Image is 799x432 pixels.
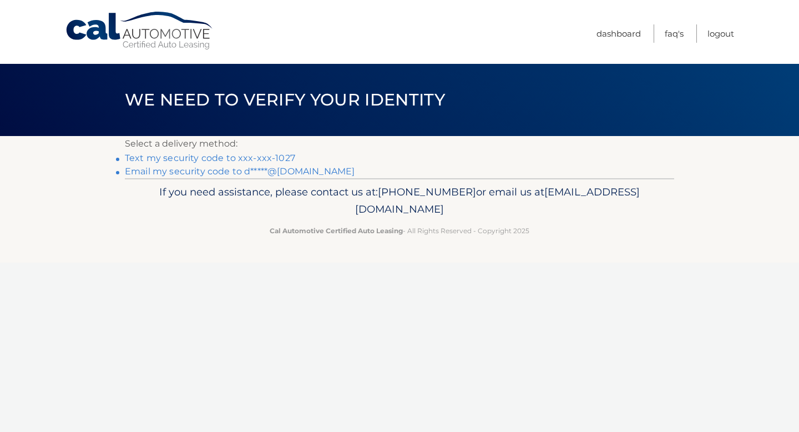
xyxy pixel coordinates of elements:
p: Select a delivery method: [125,136,674,152]
strong: Cal Automotive Certified Auto Leasing [270,227,403,235]
a: FAQ's [665,24,684,43]
a: Cal Automotive [65,11,215,51]
a: Logout [707,24,734,43]
span: [PHONE_NUMBER] [378,185,476,198]
span: We need to verify your identity [125,89,445,110]
p: - All Rights Reserved - Copyright 2025 [132,225,667,237]
a: Text my security code to xxx-xxx-1027 [125,153,295,163]
p: If you need assistance, please contact us at: or email us at [132,183,667,219]
a: Dashboard [596,24,641,43]
a: Email my security code to d*****@[DOMAIN_NAME] [125,166,355,177]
